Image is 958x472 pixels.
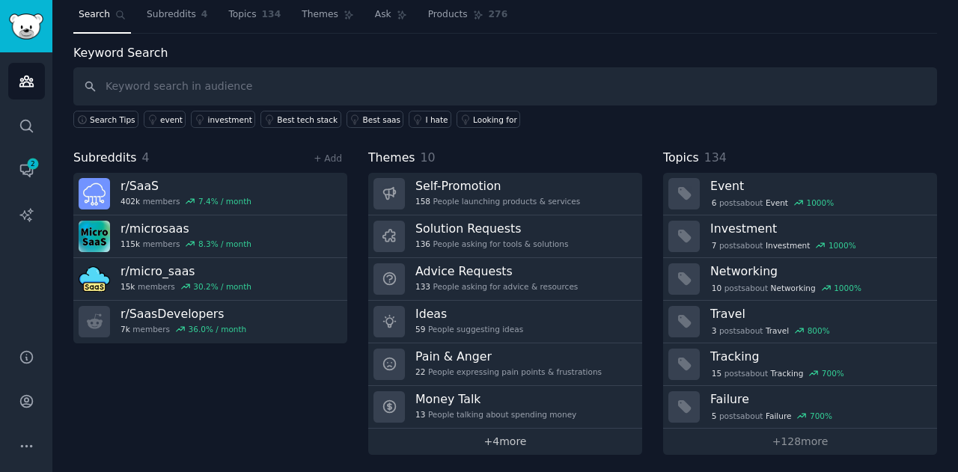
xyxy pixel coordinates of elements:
[415,196,580,206] div: People launching products & services
[704,150,727,165] span: 134
[302,8,338,22] span: Themes
[415,196,430,206] span: 158
[73,149,137,168] span: Subreddits
[415,409,576,420] div: People talking about spending money
[712,197,717,208] span: 6
[810,411,832,421] div: 700 %
[147,8,196,22] span: Subreddits
[79,8,110,22] span: Search
[766,197,788,208] span: Event
[260,111,341,128] a: Best tech stack
[90,114,135,125] span: Search Tips
[663,386,937,429] a: Failure5postsaboutFailure700%
[347,111,404,128] a: Best saas
[120,281,251,292] div: members
[423,3,513,34] a: Products276
[829,240,856,251] div: 1000 %
[771,283,816,293] span: Networking
[415,263,578,279] h3: Advice Requests
[409,111,451,128] a: I hate
[8,152,45,189] a: 2
[79,178,110,209] img: SaaS
[73,258,347,301] a: r/micro_saas15kmembers30.2% / month
[712,368,721,378] span: 15
[9,13,43,40] img: GummySearch logo
[710,196,835,209] div: post s about
[710,221,927,236] h3: Investment
[766,240,810,251] span: Investment
[710,367,846,380] div: post s about
[73,301,347,343] a: r/SaasDevelopers7kmembers36.0% / month
[368,301,642,343] a: Ideas59People suggesting ideas
[663,343,937,386] a: Tracking15postsaboutTracking700%
[375,8,391,22] span: Ask
[415,324,425,334] span: 59
[262,8,281,22] span: 134
[415,221,568,236] h3: Solution Requests
[663,301,937,343] a: Travel3postsaboutTravel800%
[201,8,208,22] span: 4
[368,215,642,258] a: Solution Requests136People asking for tools & solutions
[223,3,286,34] a: Topics134
[415,178,580,194] h3: Self-Promotion
[120,221,251,236] h3: r/ microsaas
[193,281,251,292] div: 30.2 % / month
[710,281,863,295] div: post s about
[73,173,347,215] a: r/SaaS402kmembers7.4% / month
[457,111,520,128] a: Looking for
[415,367,602,377] div: People expressing pain points & frustrations
[370,3,412,34] a: Ask
[191,111,255,128] a: investment
[710,178,927,194] h3: Event
[771,368,804,378] span: Tracking
[368,429,642,455] a: +4more
[710,324,831,337] div: post s about
[663,173,937,215] a: Event6postsaboutEvent1000%
[368,386,642,429] a: Money Talk13People talking about spending money
[277,114,338,125] div: Best tech stack
[144,111,186,128] a: event
[663,215,937,258] a: Investment7postsaboutInvestment1000%
[415,367,425,377] span: 22
[834,283,861,293] div: 1000 %
[710,409,834,423] div: post s about
[710,306,927,322] h3: Travel
[489,8,508,22] span: 276
[79,221,110,252] img: microsaas
[142,150,150,165] span: 4
[120,178,251,194] h3: r/ SaaS
[141,3,213,34] a: Subreddits4
[425,114,448,125] div: I hate
[415,281,430,292] span: 133
[296,3,359,34] a: Themes
[73,3,131,34] a: Search
[228,8,256,22] span: Topics
[428,8,468,22] span: Products
[415,306,523,322] h3: Ideas
[808,325,830,336] div: 800 %
[663,429,937,455] a: +128more
[415,391,576,407] h3: Money Talk
[314,153,342,164] a: + Add
[710,263,927,279] h3: Networking
[120,263,251,279] h3: r/ micro_saas
[189,324,247,334] div: 36.0 % / month
[710,349,927,364] h3: Tracking
[415,239,568,249] div: People asking for tools & solutions
[712,240,717,251] span: 7
[415,324,523,334] div: People suggesting ideas
[73,215,347,258] a: r/microsaas115kmembers8.3% / month
[421,150,436,165] span: 10
[822,368,844,378] div: 700 %
[415,239,430,249] span: 136
[712,325,717,336] span: 3
[120,239,140,249] span: 115k
[663,258,937,301] a: Networking10postsaboutNetworking1000%
[198,239,251,249] div: 8.3 % / month
[415,409,425,420] span: 13
[473,114,517,125] div: Looking for
[712,411,717,421] span: 5
[710,239,857,252] div: post s about
[120,196,140,206] span: 402k
[712,283,721,293] span: 10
